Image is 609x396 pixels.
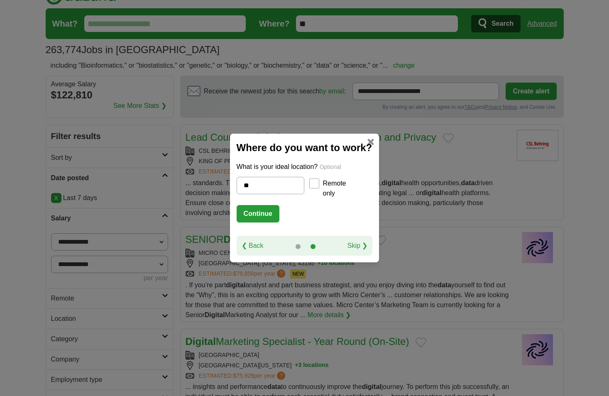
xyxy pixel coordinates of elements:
a: Skip ❯ [347,241,368,251]
label: Remote only [323,178,346,198]
button: Continue [237,205,279,222]
a: ❮ Back [242,241,264,251]
p: What is your ideal location? [237,162,373,172]
span: Optional [320,164,341,170]
h2: Where do you want to work? [237,140,373,155]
